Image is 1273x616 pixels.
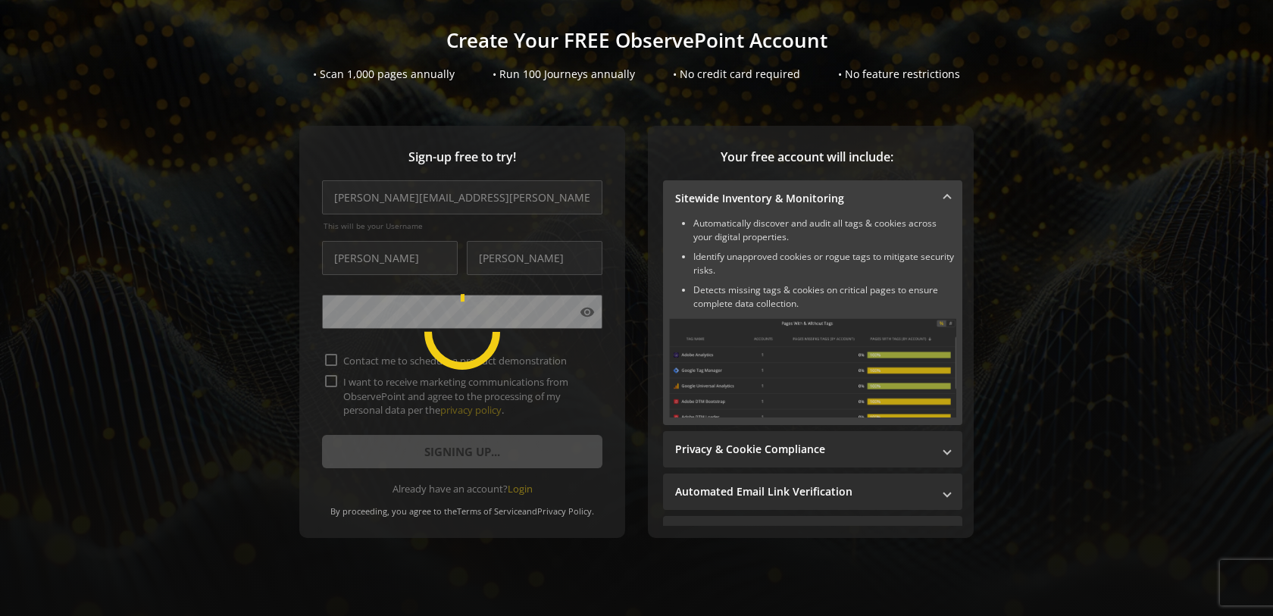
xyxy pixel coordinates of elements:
li: Identify unapproved cookies or rogue tags to mitigate security risks. [693,250,956,277]
li: Automatically discover and audit all tags & cookies across your digital properties. [693,217,956,244]
span: Your free account will include: [663,149,951,166]
mat-panel-title: Sitewide Inventory & Monitoring [675,191,932,206]
div: • No credit card required [673,67,800,82]
mat-expansion-panel-header: Automated Email Link Verification [663,474,962,510]
mat-expansion-panel-header: Sitewide Inventory & Monitoring [663,180,962,217]
div: By proceeding, you agree to the and . [322,496,602,517]
mat-expansion-panel-header: Privacy & Cookie Compliance [663,431,962,467]
div: • Scan 1,000 pages annually [313,67,455,82]
div: • No feature restrictions [838,67,960,82]
img: Sitewide Inventory & Monitoring [669,318,956,417]
li: Detects missing tags & cookies on critical pages to ensure complete data collection. [693,283,956,311]
mat-panel-title: Automated Email Link Verification [675,484,932,499]
mat-expansion-panel-header: Performance Monitoring with Web Vitals [663,516,962,552]
div: Sitewide Inventory & Monitoring [663,217,962,425]
span: Sign-up free to try! [322,149,602,166]
mat-panel-title: Privacy & Cookie Compliance [675,442,932,457]
div: • Run 100 Journeys annually [493,67,635,82]
a: Terms of Service [457,505,522,517]
a: Privacy Policy [537,505,592,517]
